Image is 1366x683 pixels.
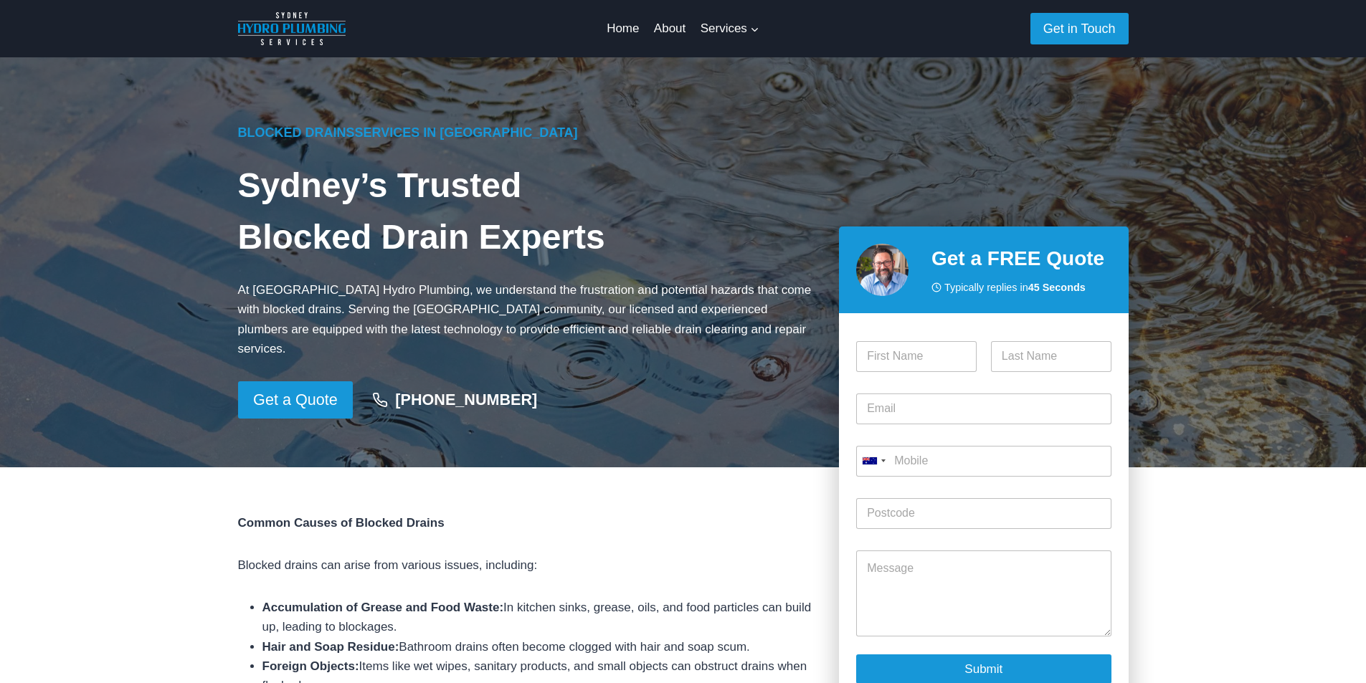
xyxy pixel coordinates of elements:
[701,19,759,38] span: Services
[856,498,1111,529] input: Postcode
[599,11,767,46] nav: Primary Navigation
[238,12,346,45] img: Sydney Hydro Plumbing Logo
[238,381,354,419] a: Get a Quote
[262,601,504,614] strong: Accumulation of Grease and Food Waste:
[991,341,1111,372] input: Last Name
[856,446,891,477] button: Selected country
[238,125,355,140] a: Blocked Drains
[359,383,551,416] a: [PHONE_NUMBER]
[238,555,817,575] p: Blocked drains can arise from various issues, including:
[693,11,767,46] a: Services
[238,516,445,530] strong: Common Causes of Blocked Drains
[395,391,537,409] strong: [PHONE_NUMBER]
[1028,282,1086,293] strong: 45 Seconds
[856,393,1111,424] input: Email
[262,640,399,654] strong: Hair and Soap Residue:
[262,659,359,673] strong: Foreign Objects:
[931,244,1111,274] h2: Get a FREE Quote
[238,280,817,358] p: At [GEOGRAPHIC_DATA] Hydro Plumbing, we understand the frustration and potential hazards that com...
[238,123,817,143] h6: Services in [GEOGRAPHIC_DATA]
[647,11,693,46] a: About
[856,446,1111,477] input: Mobile
[262,598,817,636] li: In kitchen sinks, grease, oils, and food particles can build up, leading to blockages.​
[856,341,977,372] input: First Name
[944,280,1086,296] span: Typically replies in
[599,11,647,46] a: Home
[262,637,817,656] li: Bathroom drains often become clogged with hair and soap scum.​
[1030,13,1129,44] a: Get in Touch
[253,388,338,413] span: Get a Quote
[238,160,817,263] h1: Sydney’s Trusted Blocked Drain Experts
